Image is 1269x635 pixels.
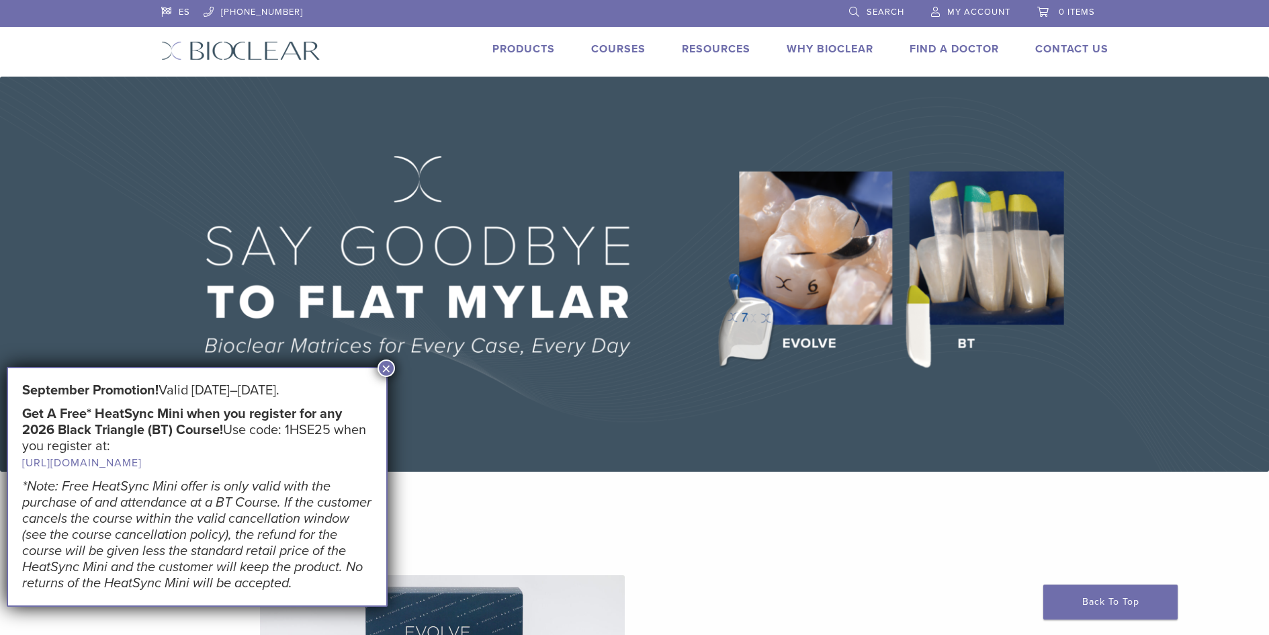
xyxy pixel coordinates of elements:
h5: Valid [DATE]–[DATE]. [22,382,372,398]
a: Find A Doctor [910,42,999,56]
em: *Note: Free HeatSync Mini offer is only valid with the purchase of and attendance at a BT Course.... [22,478,371,591]
h5: Use code: 1HSE25 when you register at: [22,406,372,471]
span: 0 items [1059,7,1095,17]
a: [URL][DOMAIN_NAME] [22,456,142,470]
a: Products [492,42,555,56]
a: Courses [591,42,646,56]
a: Resources [682,42,750,56]
span: Search [867,7,904,17]
strong: Get A Free* HeatSync Mini when you register for any 2026 Black Triangle (BT) Course! [22,406,342,438]
strong: September Promotion! [22,382,159,398]
img: Bioclear [161,41,320,60]
a: Why Bioclear [787,42,873,56]
a: Contact Us [1035,42,1108,56]
span: My Account [947,7,1010,17]
button: Close [378,359,395,377]
a: Back To Top [1043,585,1178,620]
